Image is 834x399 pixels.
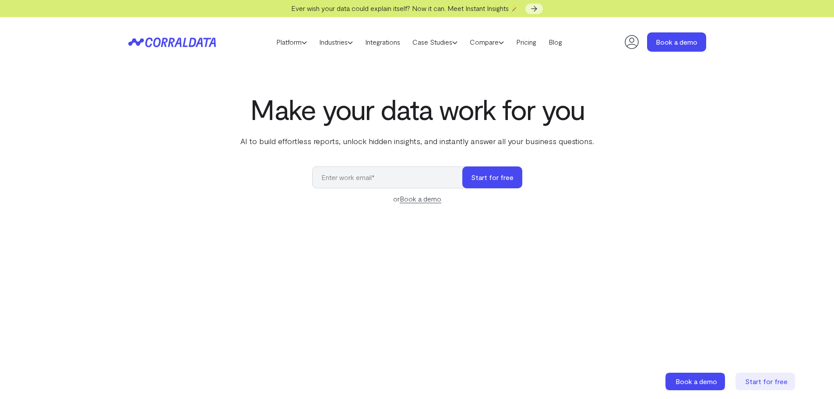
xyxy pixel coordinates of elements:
[542,35,568,49] a: Blog
[312,166,471,188] input: Enter work email*
[510,35,542,49] a: Pricing
[239,135,596,147] p: AI to build effortless reports, unlock hidden insights, and instantly answer all your business qu...
[745,377,788,385] span: Start for free
[359,35,406,49] a: Integrations
[313,35,359,49] a: Industries
[647,32,706,52] a: Book a demo
[400,194,441,203] a: Book a demo
[239,93,596,125] h1: Make your data work for you
[676,377,717,385] span: Book a demo
[665,373,727,390] a: Book a demo
[312,194,522,204] div: or
[406,35,464,49] a: Case Studies
[270,35,313,49] a: Platform
[291,4,519,12] span: Ever wish your data could explain itself? Now it can. Meet Instant Insights 🪄
[462,166,522,188] button: Start for free
[735,373,797,390] a: Start for free
[464,35,510,49] a: Compare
